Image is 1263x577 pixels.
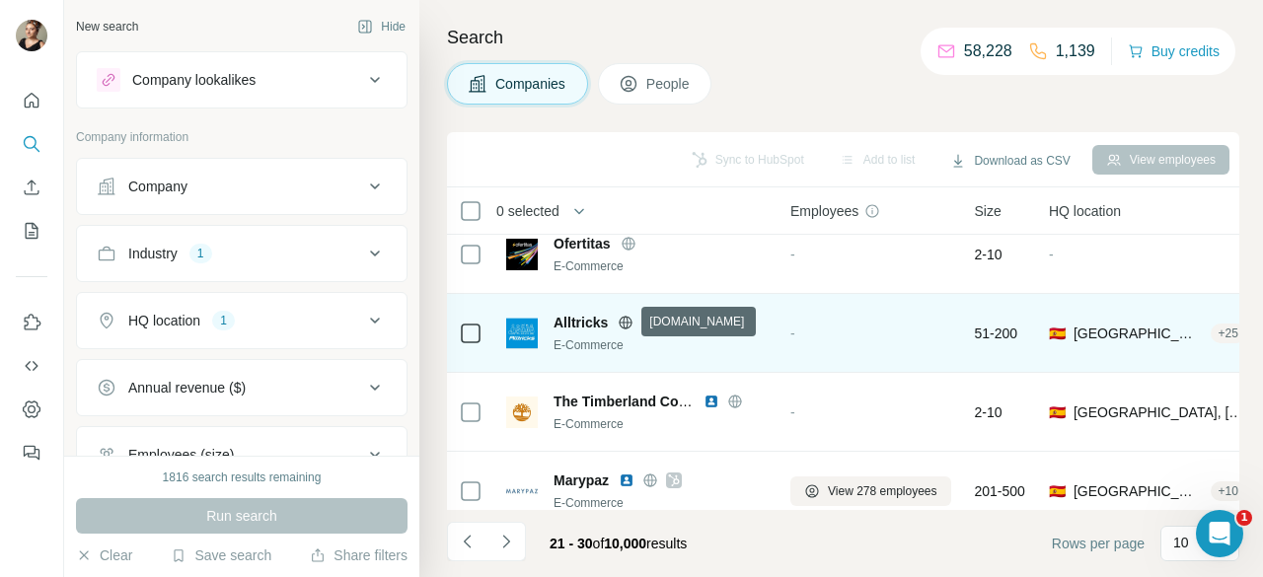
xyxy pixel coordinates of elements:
[554,470,609,490] span: Marypaz
[132,70,256,90] div: Company lookalikes
[128,177,187,196] div: Company
[128,378,246,397] div: Annual revenue ($)
[1074,481,1203,501] span: [GEOGRAPHIC_DATA], [GEOGRAPHIC_DATA]|[GEOGRAPHIC_DATA]
[593,536,605,551] span: of
[1049,201,1121,221] span: HQ location
[343,12,419,41] button: Hide
[128,244,178,263] div: Industry
[310,545,408,565] button: Share filters
[171,545,271,565] button: Save search
[506,475,538,507] img: Logo of Marypaz
[1211,482,1246,500] div: + 10
[506,397,538,428] img: Logo of The Timberland Company
[704,394,719,409] img: LinkedIn logo
[790,201,858,221] span: Employees
[76,545,132,565] button: Clear
[16,20,47,51] img: Avatar
[554,394,723,409] span: The Timberland Company
[16,126,47,162] button: Search
[619,472,634,488] img: LinkedIn logo
[77,163,407,210] button: Company
[486,522,526,561] button: Navigate to next page
[1173,533,1189,552] p: 10
[76,18,138,36] div: New search
[506,239,538,270] img: Logo of Ofertitas
[1211,325,1246,342] div: + 25
[975,245,1003,264] span: 2-10
[554,313,608,332] span: Alltricks
[554,234,611,253] span: Ofertitas
[1049,481,1066,501] span: 🇪🇸
[495,74,567,94] span: Companies
[550,536,687,551] span: results
[16,435,47,470] button: Feedback
[975,481,1025,501] span: 201-500
[550,536,593,551] span: 21 - 30
[189,245,212,262] div: 1
[1074,324,1203,343] span: [GEOGRAPHIC_DATA], Alcoi
[16,392,47,427] button: Dashboard
[496,201,559,221] span: 0 selected
[964,39,1012,63] p: 58,228
[790,476,951,506] button: View 278 employees
[1049,247,1054,262] span: -
[1196,510,1243,557] iframe: Intercom live chat
[77,364,407,411] button: Annual revenue ($)
[16,213,47,249] button: My lists
[554,415,767,433] div: E-Commerce
[447,522,486,561] button: Navigate to previous page
[1236,510,1252,526] span: 1
[828,482,937,500] span: View 278 employees
[77,297,407,344] button: HQ location1
[76,128,408,146] p: Company information
[77,230,407,277] button: Industry1
[16,83,47,118] button: Quick start
[16,348,47,384] button: Use Surfe API
[1052,534,1145,553] span: Rows per page
[128,445,234,465] div: Employees (size)
[975,324,1018,343] span: 51-200
[77,56,407,104] button: Company lookalikes
[16,170,47,205] button: Enrich CSV
[975,201,1002,221] span: Size
[936,146,1083,176] button: Download as CSV
[212,312,235,329] div: 1
[506,318,538,349] img: Logo of Alltricks
[1056,39,1095,63] p: 1,139
[163,469,322,486] div: 1816 search results remaining
[16,305,47,340] button: Use Surfe on LinkedIn
[554,336,767,354] div: E-Commerce
[554,494,767,512] div: E-Commerce
[1074,402,1246,422] span: [GEOGRAPHIC_DATA], [GEOGRAPHIC_DATA], [GEOGRAPHIC_DATA]
[447,24,1239,51] h4: Search
[554,257,767,275] div: E-Commerce
[790,404,795,420] span: -
[1128,37,1220,65] button: Buy credits
[790,247,795,262] span: -
[1049,402,1066,422] span: 🇪🇸
[128,311,200,330] div: HQ location
[77,431,407,478] button: Employees (size)
[790,325,795,341] span: -
[975,402,1003,422] span: 2-10
[604,536,646,551] span: 10,000
[646,74,692,94] span: People
[1049,324,1066,343] span: 🇪🇸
